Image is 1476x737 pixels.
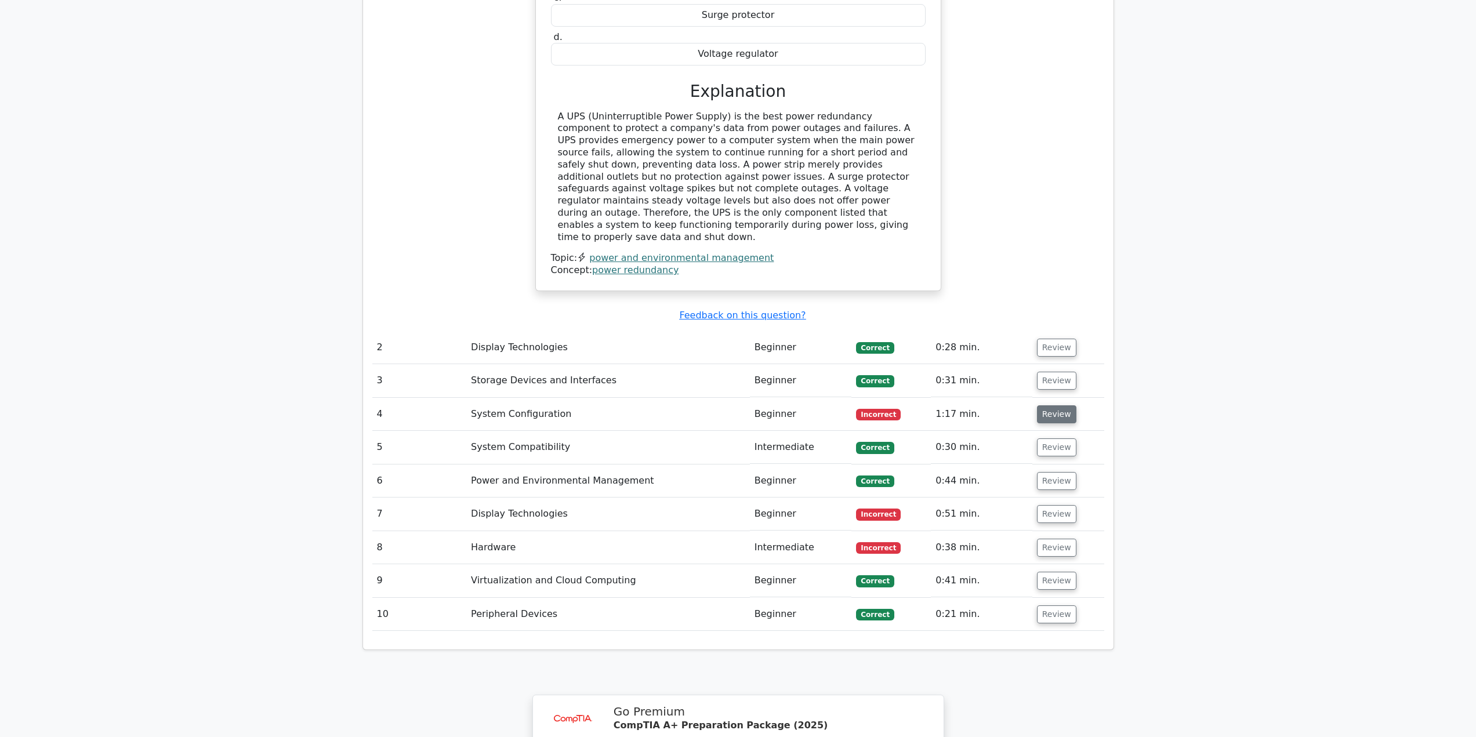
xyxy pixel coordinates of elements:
button: Review [1037,438,1076,456]
button: Review [1037,472,1076,490]
a: power and environmental management [589,252,774,263]
td: Hardware [466,531,750,564]
td: Display Technologies [466,331,750,364]
td: Beginner [750,331,852,364]
span: Incorrect [856,542,901,554]
td: 0:31 min. [931,364,1032,397]
td: 2 [372,331,467,364]
td: Beginner [750,398,852,431]
span: Correct [856,342,894,354]
button: Review [1037,605,1076,623]
button: Review [1037,505,1076,523]
td: Virtualization and Cloud Computing [466,564,750,597]
td: Intermediate [750,531,852,564]
td: 0:21 min. [931,598,1032,631]
button: Review [1037,539,1076,557]
td: 0:44 min. [931,464,1032,498]
td: 0:28 min. [931,331,1032,364]
span: Correct [856,575,894,587]
td: Peripheral Devices [466,598,750,631]
td: 0:41 min. [931,564,1032,597]
span: Correct [856,609,894,620]
td: 7 [372,498,467,531]
td: System Compatibility [466,431,750,464]
td: Beginner [750,464,852,498]
button: Review [1037,405,1076,423]
td: 0:30 min. [931,431,1032,464]
h3: Explanation [558,82,919,101]
td: 8 [372,531,467,564]
td: 3 [372,364,467,397]
div: Voltage regulator [551,43,926,66]
a: Feedback on this question? [679,310,806,321]
button: Review [1037,339,1076,357]
td: 10 [372,598,467,631]
span: Correct [856,442,894,453]
td: Power and Environmental Management [466,464,750,498]
a: power redundancy [592,264,679,275]
td: Beginner [750,564,852,597]
div: Topic: [551,252,926,264]
td: Intermediate [750,431,852,464]
td: Beginner [750,364,852,397]
td: 6 [372,464,467,498]
td: 9 [372,564,467,597]
td: 5 [372,431,467,464]
td: Display Technologies [466,498,750,531]
td: Storage Devices and Interfaces [466,364,750,397]
span: Correct [856,375,894,387]
td: 4 [372,398,467,431]
div: Surge protector [551,4,926,27]
button: Review [1037,572,1076,590]
span: Correct [856,475,894,487]
div: A UPS (Uninterruptible Power Supply) is the best power redundancy component to protect a company'... [558,111,919,244]
td: 0:38 min. [931,531,1032,564]
button: Review [1037,372,1076,390]
td: Beginner [750,598,852,631]
span: d. [554,31,563,42]
td: 1:17 min. [931,398,1032,431]
span: Incorrect [856,409,901,420]
span: Incorrect [856,509,901,520]
td: System Configuration [466,398,750,431]
td: 0:51 min. [931,498,1032,531]
td: Beginner [750,498,852,531]
div: Concept: [551,264,926,277]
